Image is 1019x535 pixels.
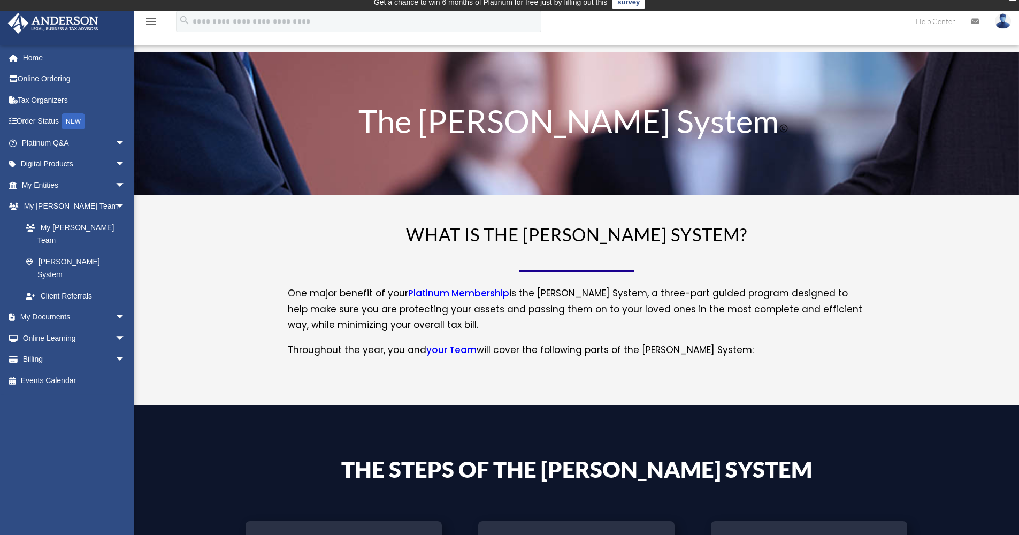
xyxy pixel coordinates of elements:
img: User Pic [995,13,1011,29]
a: [PERSON_NAME] System [15,251,136,285]
a: My Documentsarrow_drop_down [7,307,142,328]
span: arrow_drop_down [115,154,136,175]
img: Anderson Advisors Platinum Portal [5,13,102,34]
a: My [PERSON_NAME] Teamarrow_drop_down [7,196,142,217]
i: search [179,14,190,26]
a: Online Ordering [7,68,142,90]
p: Throughout the year, you and will cover the following parts of the [PERSON_NAME] System: [288,342,865,358]
a: Online Learningarrow_drop_down [7,327,142,349]
a: Tax Organizers [7,89,142,111]
p: One major benefit of your is the [PERSON_NAME] System, a three-part guided program designed to he... [288,286,865,342]
a: Order StatusNEW [7,111,142,133]
span: WHAT IS THE [PERSON_NAME] SYSTEM? [406,224,747,245]
a: Client Referrals [15,285,142,307]
a: Digital Productsarrow_drop_down [7,154,142,175]
span: arrow_drop_down [115,307,136,328]
a: Home [7,47,142,68]
span: arrow_drop_down [115,196,136,218]
span: arrow_drop_down [115,349,136,371]
h4: The Steps of the [PERSON_NAME] System [288,458,865,486]
i: menu [144,15,157,28]
a: menu [144,19,157,28]
a: Platinum Q&Aarrow_drop_down [7,132,142,154]
span: arrow_drop_down [115,174,136,196]
a: Billingarrow_drop_down [7,349,142,370]
a: My [PERSON_NAME] Team [15,217,142,251]
a: My Entitiesarrow_drop_down [7,174,142,196]
div: NEW [62,113,85,129]
a: Platinum Membership [408,287,509,305]
a: Events Calendar [7,370,142,391]
h1: The [PERSON_NAME] System [288,105,865,142]
span: arrow_drop_down [115,132,136,154]
a: your Team [426,343,477,362]
span: arrow_drop_down [115,327,136,349]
